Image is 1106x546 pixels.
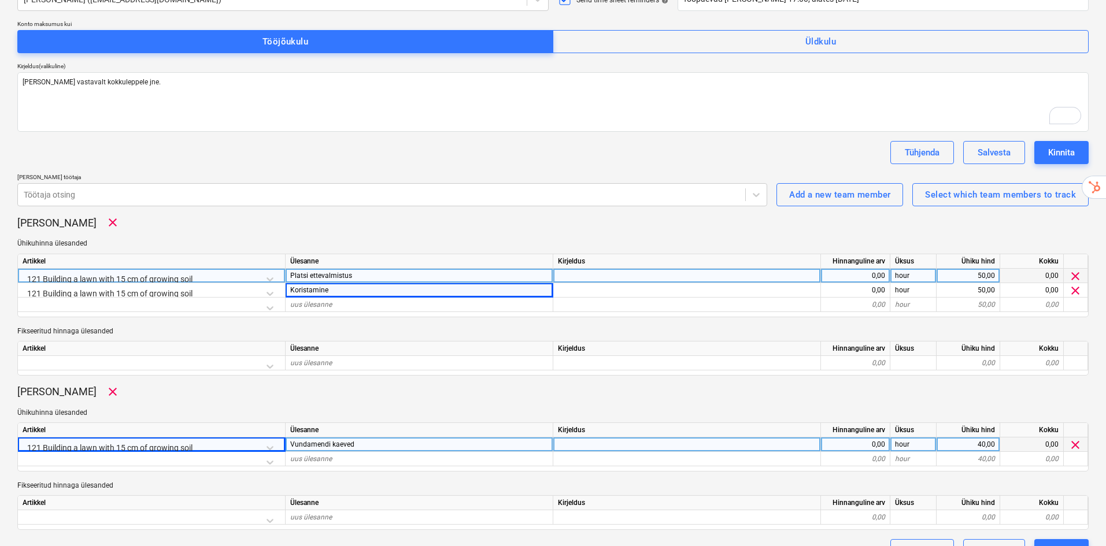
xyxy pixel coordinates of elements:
[821,341,890,356] div: Hinnanguline arv
[553,496,821,510] div: Kirjeldus
[890,298,937,312] div: hour
[941,283,995,298] div: 50,00
[17,239,1089,248] p: Ühikuhinna ülesanded
[963,141,1025,164] button: Salvesta
[826,452,885,466] div: 0,00
[826,269,885,283] div: 0,00
[941,298,995,312] div: 50,00
[925,187,1076,202] div: Select which team members to track
[1000,269,1064,283] div: 0,00
[776,183,903,206] button: Add a new team member
[553,254,821,269] div: Kirjeldus
[805,34,836,49] div: Üldkulu
[1000,298,1064,312] div: 0,00
[826,298,885,312] div: 0,00
[1000,510,1064,525] div: 0,00
[1048,491,1106,546] iframe: Chat Widget
[17,481,1089,491] p: Fikseeritud hinnaga ülesanded
[17,385,97,399] p: [PERSON_NAME]
[826,510,885,525] div: 0,00
[1048,145,1075,160] div: Kinnita
[826,437,885,452] div: 0,00
[821,254,890,269] div: Hinnanguline arv
[290,440,354,448] span: Vundamendi kaeved
[17,72,1089,132] textarea: To enrich screen reader interactions, please activate Accessibility in Grammarly extension settings
[290,359,332,367] span: uus ülesanne
[937,423,1000,437] div: Ühiku hind
[286,496,553,510] div: Ülesanne
[1068,283,1082,297] span: clear
[1068,438,1082,452] span: clear
[17,408,1089,418] p: Ühikuhinna ülesanded
[1000,423,1064,437] div: Kokku
[941,452,995,466] div: 40,00
[826,356,885,370] div: 0,00
[937,254,1000,269] div: Ühiku hind
[553,30,1089,53] button: Üldkulu
[1034,141,1089,164] button: Kinnita
[1000,254,1064,269] div: Kokku
[286,423,553,437] div: Ülesanne
[290,272,352,280] span: Platsi ettevalmistus
[18,254,286,269] div: Artikkel
[18,341,286,356] div: Artikkel
[553,341,821,356] div: Kirjeldus
[890,496,937,510] div: Üksus
[1000,283,1064,298] div: 0,00
[18,496,286,510] div: Artikkel
[1000,356,1064,370] div: 0,00
[18,423,286,437] div: Artikkel
[553,423,821,437] div: Kirjeldus
[890,269,937,283] div: hour
[890,254,937,269] div: Üksus
[890,452,937,466] div: hour
[1068,269,1082,283] span: clear
[941,510,995,525] div: 0,00
[890,141,954,164] button: Tühjenda
[290,455,332,463] span: uus ülesanne
[826,283,885,298] div: 0,00
[290,300,332,309] span: uus ülesanne
[290,513,332,521] span: uus ülesanne
[106,385,120,399] span: Eemalda töötaja
[890,423,937,437] div: Üksus
[262,34,308,49] div: Tööjõukulu
[1000,496,1064,510] div: Kokku
[290,286,328,294] span: Koristamine
[978,145,1011,160] div: Salvesta
[17,173,767,183] p: [PERSON_NAME] töötaja
[912,183,1089,206] button: Select which team members to track
[1000,452,1064,466] div: 0,00
[17,326,1089,336] p: Fikseeritud hinnaga ülesanded
[1000,341,1064,356] div: Kokku
[17,20,1089,28] div: Konto maksumus kui
[890,341,937,356] div: Üksus
[286,254,553,269] div: Ülesanne
[17,216,97,230] p: [PERSON_NAME]
[821,496,890,510] div: Hinnanguline arv
[890,283,937,298] div: hour
[890,437,937,452] div: hour
[17,30,553,53] button: Tööjõukulu
[106,216,120,229] span: Eemalda töötaja
[286,341,553,356] div: Ülesanne
[941,269,995,283] div: 50,00
[941,356,995,370] div: 0,00
[937,496,1000,510] div: Ühiku hind
[941,437,995,452] div: 40,00
[937,341,1000,356] div: Ühiku hind
[17,62,1089,70] div: Kirjeldus (valikuline)
[789,187,890,202] div: Add a new team member
[1000,437,1064,452] div: 0,00
[905,145,939,160] div: Tühjenda
[821,423,890,437] div: Hinnanguline arv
